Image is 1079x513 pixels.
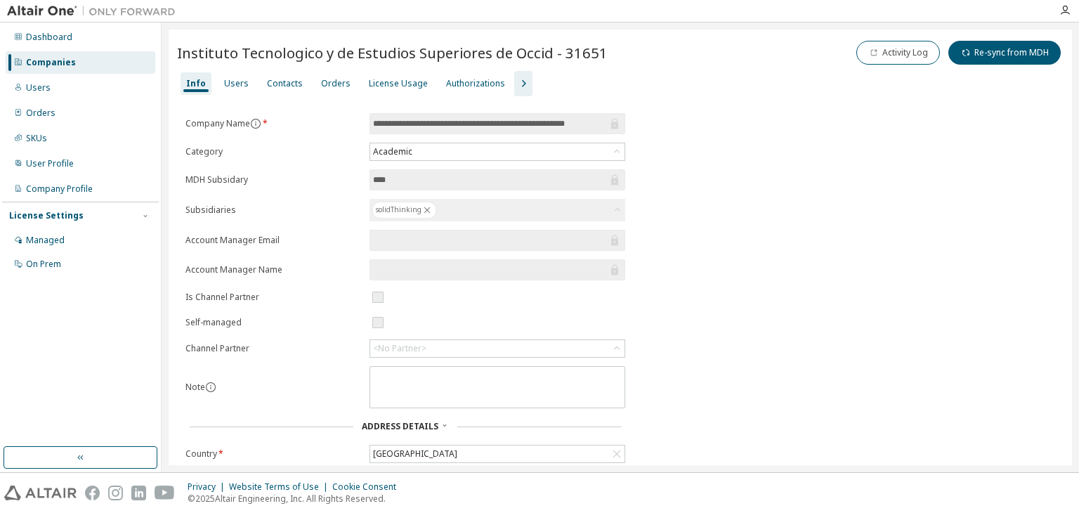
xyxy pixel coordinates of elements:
[362,420,438,432] span: Address Details
[185,174,361,186] label: MDH Subsidary
[185,146,361,157] label: Category
[26,32,72,43] div: Dashboard
[370,340,624,357] div: <No Partner>
[229,481,332,493] div: Website Terms of Use
[26,82,51,93] div: Users
[185,448,361,460] label: Country
[185,317,361,328] label: Self-managed
[7,4,183,18] img: Altair One
[369,78,428,89] div: License Usage
[267,78,303,89] div: Contacts
[185,292,361,303] label: Is Channel Partner
[26,57,76,68] div: Companies
[371,446,459,462] div: [GEOGRAPHIC_DATA]
[185,343,361,354] label: Channel Partner
[26,133,47,144] div: SKUs
[185,204,361,216] label: Subsidiaries
[155,486,175,500] img: youtube.svg
[250,118,261,129] button: information
[205,382,216,393] button: information
[371,144,414,160] div: Academic
[26,183,93,195] div: Company Profile
[185,264,361,275] label: Account Manager Name
[188,493,405,505] p: © 2025 Altair Engineering, Inc. All Rights Reserved.
[108,486,123,500] img: instagram.svg
[370,199,625,221] div: solidThinking
[177,43,608,63] span: Instituto Tecnologico y de Estudios Superiores de Occid - 31651
[9,210,84,221] div: License Settings
[186,78,206,89] div: Info
[131,486,146,500] img: linkedin.svg
[185,235,361,246] label: Account Manager Email
[85,486,100,500] img: facebook.svg
[26,158,74,169] div: User Profile
[370,446,624,462] div: [GEOGRAPHIC_DATA]
[26,108,55,119] div: Orders
[224,78,249,89] div: Users
[4,486,77,500] img: altair_logo.svg
[948,41,1061,65] button: Re-sync from MDH
[188,481,229,493] div: Privacy
[446,78,505,89] div: Authorizations
[26,259,61,270] div: On Prem
[332,481,405,493] div: Cookie Consent
[185,381,205,393] label: Note
[321,78,351,89] div: Orders
[372,202,436,219] div: solidThinking
[373,343,426,354] div: <No Partner>
[370,143,624,160] div: Academic
[185,118,361,129] label: Company Name
[26,235,65,246] div: Managed
[856,41,940,65] button: Activity Log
